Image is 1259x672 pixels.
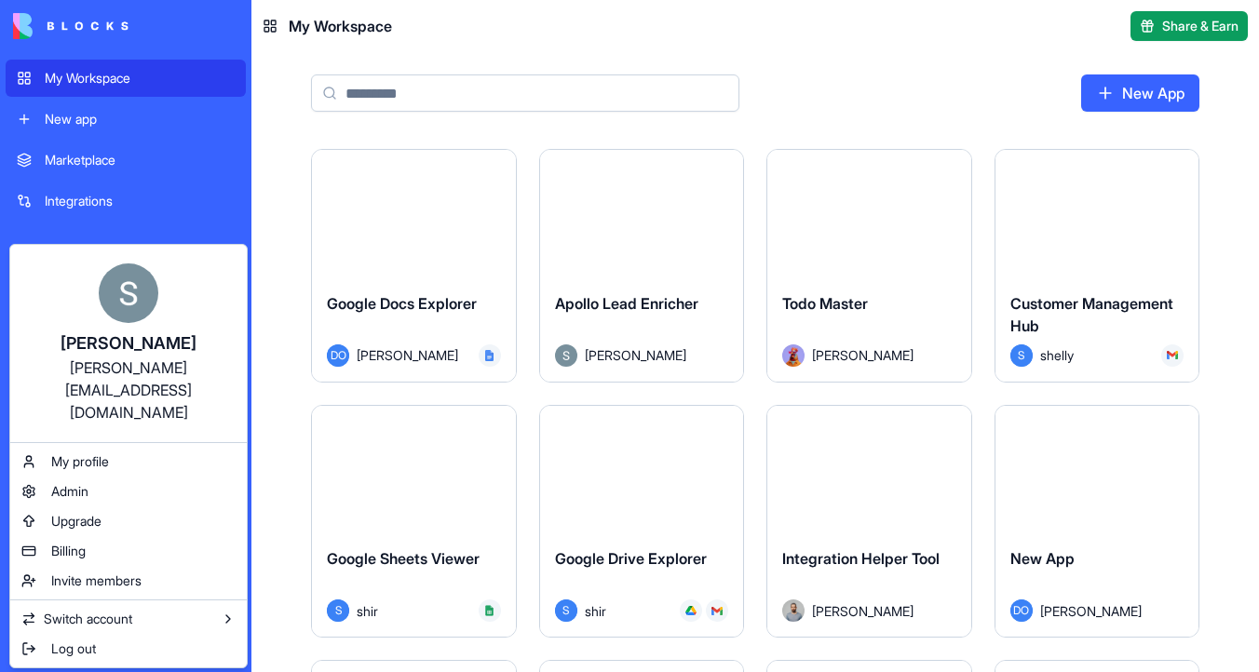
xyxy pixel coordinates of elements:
[14,506,243,536] a: Upgrade
[51,571,142,590] span: Invite members
[51,542,86,560] span: Billing
[29,330,228,356] div: [PERSON_NAME]
[29,356,228,423] div: [PERSON_NAME][EMAIL_ADDRESS][DOMAIN_NAME]
[51,512,102,531] span: Upgrade
[14,477,243,506] a: Admin
[44,610,132,628] span: Switch account
[51,482,88,501] span: Admin
[14,566,243,596] a: Invite members
[51,452,109,471] span: My profile
[99,263,158,323] img: ACg8ocKnDTHbS00rqwWSHQfXf8ia04QnQtz5EDX_Ef5UNrjqV-k=s96-c
[14,447,243,477] a: My profile
[51,639,96,658] span: Log out
[14,536,243,566] a: Billing
[6,249,246,264] span: Recent
[14,249,243,438] a: [PERSON_NAME][PERSON_NAME][EMAIL_ADDRESS][DOMAIN_NAME]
